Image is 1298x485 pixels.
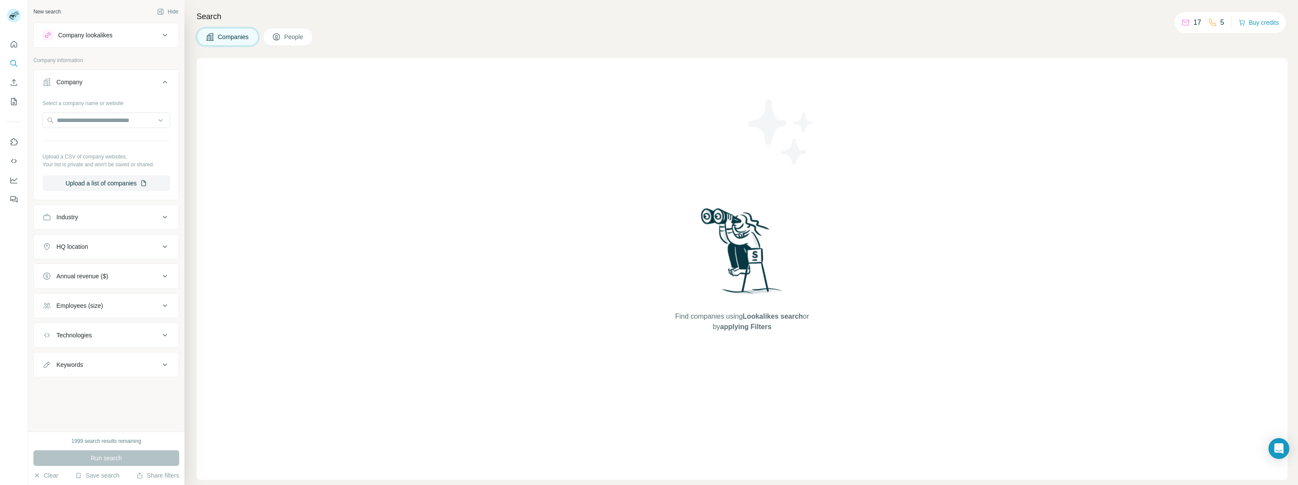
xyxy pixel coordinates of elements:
div: Annual revenue ($) [56,272,108,280]
div: Company lookalikes [58,31,112,40]
span: Find companies using or by [673,311,812,332]
div: Technologies [56,331,92,340]
p: Upload a CSV of company websites. [43,153,170,161]
button: HQ location [34,236,179,257]
button: Use Surfe on LinkedIn [7,134,21,150]
button: Annual revenue ($) [34,266,179,287]
div: Select a company name or website [43,96,170,107]
img: Surfe Illustration - Woman searching with binoculars [697,206,787,303]
button: Buy credits [1239,16,1279,29]
button: Enrich CSV [7,75,21,90]
p: 5 [1220,17,1224,28]
button: Use Surfe API [7,153,21,169]
img: Surfe Illustration - Stars [742,93,820,171]
button: Clear [33,471,58,480]
span: applying Filters [720,323,771,330]
h4: Search [197,10,1288,23]
button: Feedback [7,191,21,207]
button: Technologies [34,325,179,346]
button: Industry [34,207,179,228]
button: Upload a list of companies [43,175,170,191]
button: Employees (size) [34,295,179,316]
p: 17 [1193,17,1201,28]
button: Quick start [7,36,21,52]
p: Your list is private and won't be saved or shared. [43,161,170,168]
button: Search [7,56,21,71]
div: Company [56,78,82,86]
p: Company information [33,56,179,64]
button: My lists [7,94,21,109]
button: Keywords [34,354,179,375]
button: Company [34,72,179,96]
div: Keywords [56,360,83,369]
button: Save search [75,471,119,480]
button: Company lookalikes [34,25,179,46]
span: Companies [218,33,250,41]
div: 1999 search results remaining [72,437,141,445]
div: Open Intercom Messenger [1268,438,1289,459]
div: HQ location [56,242,88,251]
div: Industry [56,213,78,221]
button: Share filters [136,471,179,480]
span: People [284,33,304,41]
span: Lookalikes search [743,313,803,320]
button: Hide [151,5,184,18]
button: Dashboard [7,172,21,188]
div: Employees (size) [56,301,103,310]
div: New search [33,8,61,16]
